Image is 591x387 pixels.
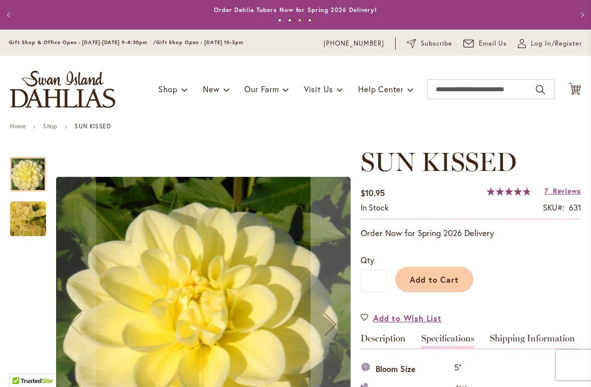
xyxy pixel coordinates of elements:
[421,39,452,49] span: Subscribe
[156,39,243,46] span: Gift Shop Open - [DATE] 10-3pm
[244,84,278,94] span: Our Farm
[8,351,36,379] iframe: Launch Accessibility Center
[543,202,564,213] strong: SKU
[361,359,452,380] th: Bloom Size
[288,19,291,22] button: 2 of 4
[361,312,442,324] a: Add to Wish List
[358,84,404,94] span: Help Center
[203,84,219,94] span: New
[410,274,459,285] span: Add to Cart
[544,186,581,196] a: 7 Reviews
[361,146,517,177] span: SUN KISSED
[518,39,582,49] a: Log In/Register
[214,6,377,14] a: Order Dahlia Tubers Now for Spring 2026 Delivery!
[361,334,406,348] a: Description
[10,191,46,236] div: SUN KISSED
[531,39,582,49] span: Log In/Register
[452,359,519,380] td: 5"
[9,39,156,46] span: Gift Shop & Office Open - [DATE]-[DATE] 9-4:30pm /
[75,122,111,130] strong: SUN KISSED
[421,334,474,348] a: Specifications
[463,39,507,49] a: Email Us
[407,39,452,49] a: Subscribe
[158,84,178,94] span: Shop
[373,312,442,324] span: Add to Wish List
[490,334,575,348] a: Shipping Information
[10,122,26,130] a: Home
[544,186,548,196] span: 7
[479,39,507,49] span: Email Us
[361,187,385,198] span: $10.95
[361,202,389,214] div: Availability
[487,187,531,196] div: 97%
[361,202,389,213] span: In stock
[298,19,302,22] button: 3 of 4
[569,202,581,214] div: 631
[361,255,374,265] span: Qty
[324,39,384,49] a: [PHONE_NUMBER]
[278,19,281,22] button: 1 of 4
[395,267,473,292] button: Add to Cart
[553,186,581,196] span: Reviews
[308,19,312,22] button: 4 of 4
[43,122,57,130] a: Shop
[304,84,333,94] span: Visit Us
[361,227,581,239] p: Order Now for Spring 2026 Delivery
[10,71,115,108] a: store logo
[571,5,591,25] button: Next
[10,147,56,191] div: SUN KISSED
